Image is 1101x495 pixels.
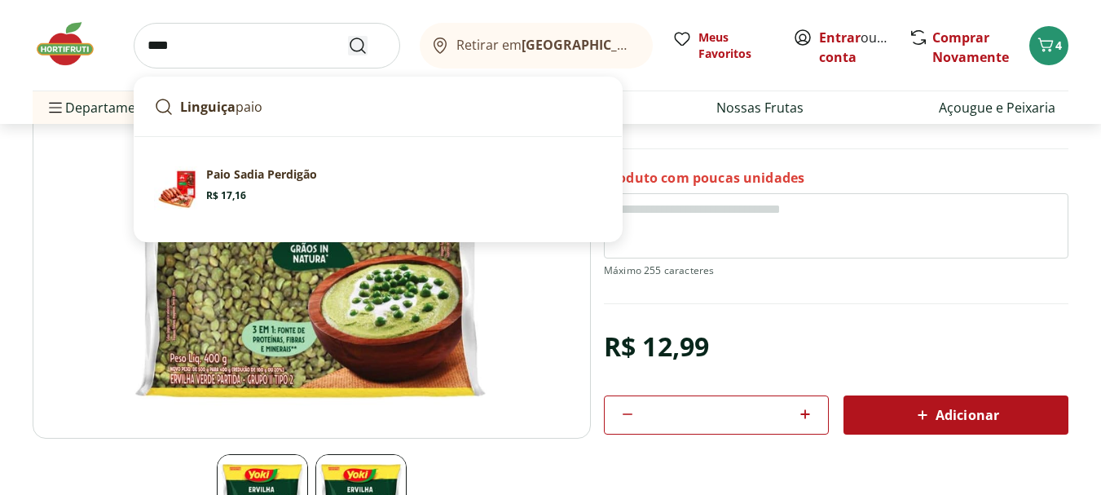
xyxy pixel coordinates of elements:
[148,160,609,219] a: Linguiça Paio PerdigãoPaio Sadia PerdigãoR$ 17,16
[672,29,773,62] a: Meus Favoritos
[148,91,609,123] a: Linguiçapaio
[206,166,317,183] p: Paio Sadia Perdigão
[939,98,1055,117] a: Açougue e Peixaria
[913,405,999,425] span: Adicionar
[932,29,1009,66] a: Comprar Novamente
[819,28,892,67] span: ou
[154,166,200,212] img: Linguiça Paio Perdigão
[33,20,114,69] img: Hortifruti
[1029,26,1068,65] button: Carrinho
[819,29,909,66] a: Criar conta
[33,47,591,439] img: Principal
[819,29,861,46] a: Entrar
[843,396,1068,435] button: Adicionar
[716,98,804,117] a: Nossas Frutas
[180,98,236,116] strong: Linguiça
[134,23,400,69] input: search
[348,36,387,55] button: Submit Search
[46,88,65,127] button: Menu
[604,169,804,187] p: Produto com poucas unidades
[420,23,653,69] button: Retirar em[GEOGRAPHIC_DATA]/[GEOGRAPHIC_DATA]
[206,189,246,202] span: R$ 17,16
[180,97,262,117] p: paio
[522,36,796,54] b: [GEOGRAPHIC_DATA]/[GEOGRAPHIC_DATA]
[604,324,709,369] div: R$ 12,99
[1055,38,1062,53] span: 4
[698,29,773,62] span: Meus Favoritos
[46,88,163,127] span: Departamentos
[456,38,636,52] span: Retirar em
